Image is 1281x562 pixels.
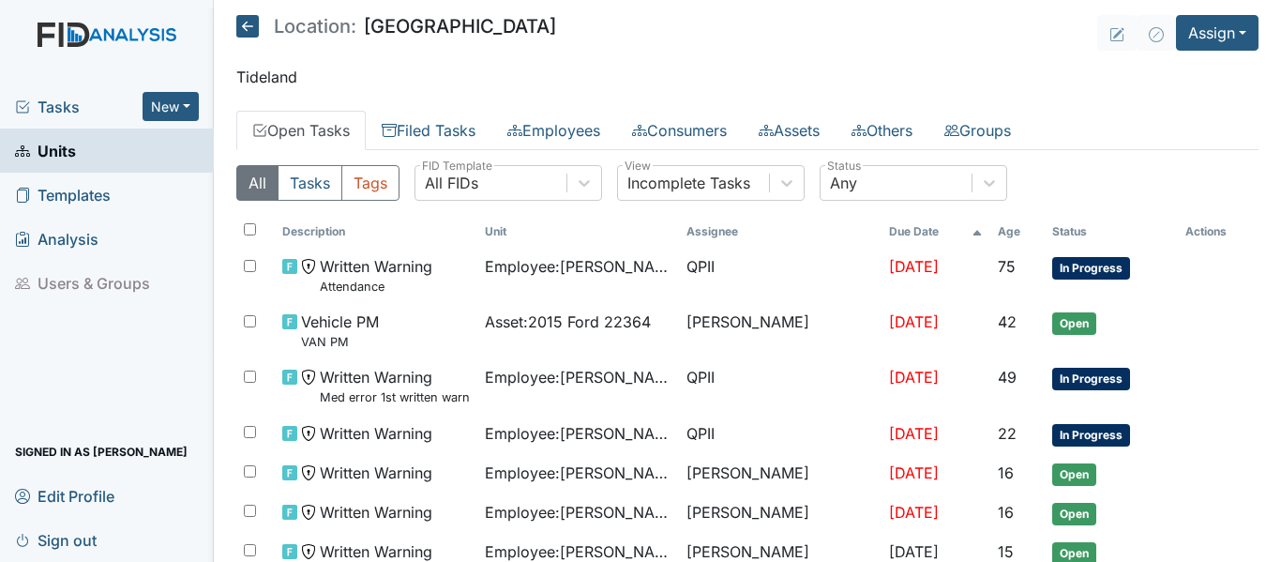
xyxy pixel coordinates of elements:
[485,311,651,333] span: Asset : 2015 Ford 22364
[998,542,1014,561] span: 15
[366,111,491,150] a: Filed Tasks
[889,503,939,522] span: [DATE]
[998,503,1014,522] span: 16
[889,542,939,561] span: [DATE]
[679,415,881,454] td: QPII
[477,216,679,248] th: Toggle SortBy
[1052,368,1130,390] span: In Progress
[998,312,1017,331] span: 42
[485,501,671,524] span: Employee : [PERSON_NAME]
[627,172,750,194] div: Incomplete Tasks
[998,463,1014,482] span: 16
[320,501,432,524] span: Written Warning
[15,224,98,253] span: Analysis
[679,303,881,358] td: [PERSON_NAME]
[1052,312,1096,335] span: Open
[1052,424,1130,447] span: In Progress
[236,66,1258,88] p: Tideland
[889,463,939,482] span: [DATE]
[990,216,1044,248] th: Toggle SortBy
[743,111,836,150] a: Assets
[889,424,939,443] span: [DATE]
[236,165,399,201] div: Type filter
[1178,216,1258,248] th: Actions
[830,172,857,194] div: Any
[679,248,881,303] td: QPII
[679,216,881,248] th: Assignee
[320,366,469,406] span: Written Warning Med error 1st written warning
[15,180,111,209] span: Templates
[278,165,342,201] button: Tasks
[301,333,379,351] small: VAN PM
[889,312,939,331] span: [DATE]
[1176,15,1258,51] button: Assign
[236,15,556,38] h5: [GEOGRAPHIC_DATA]
[301,311,379,351] span: Vehicle PM VAN PM
[485,462,671,484] span: Employee : [PERSON_NAME]
[320,255,432,296] span: Written Warning Attendance
[485,422,671,445] span: Employee : [PERSON_NAME]
[882,216,990,248] th: Toggle SortBy
[15,525,97,554] span: Sign out
[425,172,478,194] div: All FIDs
[15,96,143,118] a: Tasks
[998,257,1016,276] span: 75
[679,454,881,494] td: [PERSON_NAME]
[679,494,881,533] td: [PERSON_NAME]
[15,481,114,510] span: Edit Profile
[1045,216,1178,248] th: Toggle SortBy
[320,462,432,484] span: Written Warning
[998,368,1017,387] span: 49
[1052,503,1096,525] span: Open
[1052,463,1096,486] span: Open
[491,111,616,150] a: Employees
[236,111,366,150] a: Open Tasks
[836,111,928,150] a: Others
[485,366,671,388] span: Employee : [PERSON_NAME]
[236,165,279,201] button: All
[998,424,1017,443] span: 22
[15,136,76,165] span: Units
[275,216,476,248] th: Toggle SortBy
[341,165,399,201] button: Tags
[1052,257,1130,280] span: In Progress
[143,92,199,121] button: New
[889,368,939,387] span: [DATE]
[320,422,432,445] span: Written Warning
[616,111,743,150] a: Consumers
[485,255,671,278] span: Employee : [PERSON_NAME]
[244,223,256,235] input: Toggle All Rows Selected
[679,358,881,414] td: QPII
[274,17,356,36] span: Location:
[320,278,432,296] small: Attendance
[320,388,469,406] small: Med error 1st written warning
[15,437,188,466] span: Signed in as [PERSON_NAME]
[928,111,1027,150] a: Groups
[889,257,939,276] span: [DATE]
